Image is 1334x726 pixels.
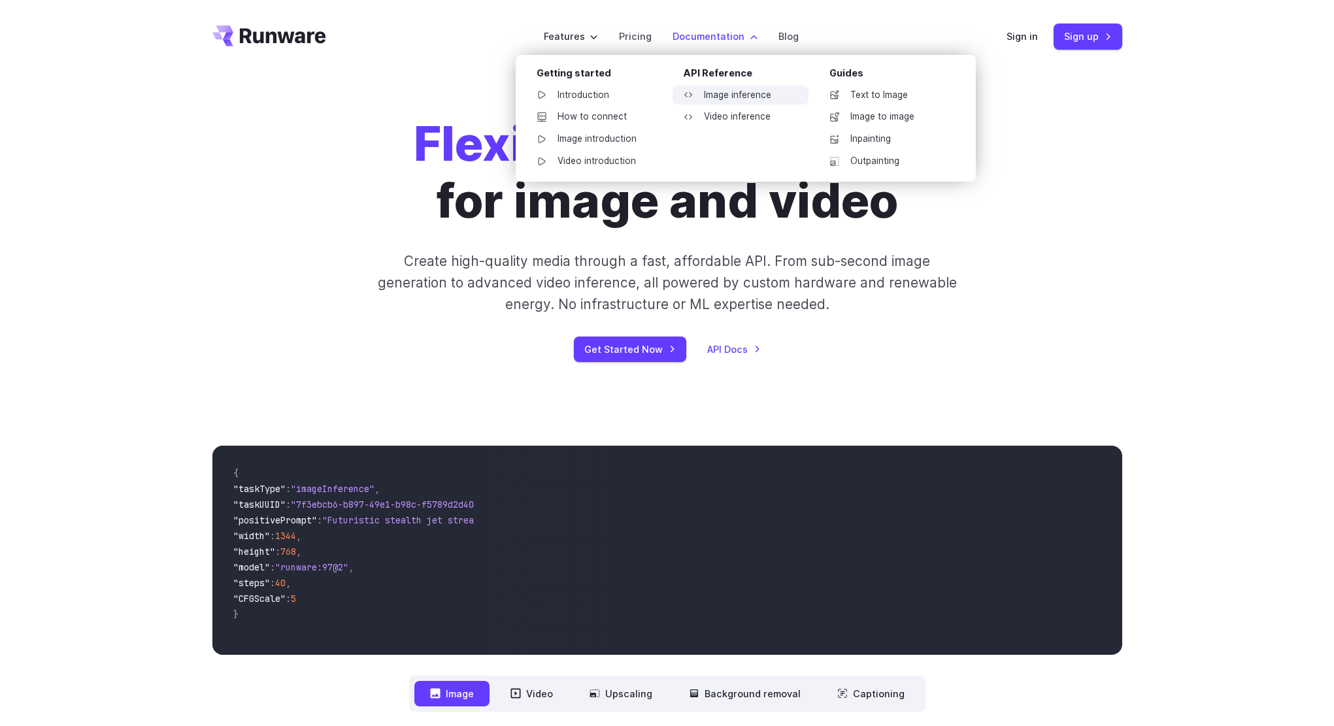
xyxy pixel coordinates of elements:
p: Create high-quality media through a fast, affordable API. From sub-second image generation to adv... [376,250,958,316]
span: : [317,514,322,526]
a: Sign in [1007,29,1038,44]
span: : [270,530,275,542]
span: "taskType" [233,483,286,495]
span: "runware:97@2" [275,561,348,573]
button: Upscaling [574,681,668,706]
span: "height" [233,546,275,557]
a: Introduction [526,86,662,105]
span: , [348,561,354,573]
a: Pricing [619,29,652,44]
a: Outpainting [819,152,955,171]
span: : [286,593,291,604]
span: "imageInference" [291,483,375,495]
a: Image to image [819,107,955,127]
span: "positivePrompt" [233,514,317,526]
span: , [296,546,301,557]
a: API Docs [707,342,761,357]
h1: for image and video [414,115,921,229]
span: : [270,561,275,573]
a: Text to Image [819,86,955,105]
span: : [286,499,291,510]
span: 768 [280,546,296,557]
span: "taskUUID" [233,499,286,510]
a: Inpainting [819,129,955,149]
button: Video [495,681,569,706]
a: Sign up [1054,24,1122,49]
a: Get Started Now [574,337,686,362]
a: Go to / [212,25,326,46]
label: Features [544,29,598,44]
button: Image [414,681,490,706]
label: Documentation [673,29,758,44]
span: } [233,608,239,620]
span: "width" [233,530,270,542]
div: Getting started [537,65,662,86]
span: 5 [291,593,296,604]
button: Background removal [673,681,816,706]
span: "Futuristic stealth jet streaking through a neon-lit cityscape with glowing purple exhaust" [322,514,798,526]
button: Captioning [822,681,920,706]
span: { [233,467,239,479]
a: Blog [778,29,799,44]
span: : [275,546,280,557]
span: "CFGScale" [233,593,286,604]
span: 1344 [275,530,296,542]
a: Video introduction [526,152,662,171]
a: Image inference [673,86,809,105]
span: 40 [275,577,286,589]
span: "steps" [233,577,270,589]
span: "model" [233,561,270,573]
div: API Reference [683,65,809,86]
span: : [270,577,275,589]
span: , [375,483,380,495]
span: "7f3ebcb6-b897-49e1-b98c-f5789d2d40d7" [291,499,490,510]
a: Image introduction [526,129,662,149]
a: How to connect [526,107,662,127]
span: , [296,530,301,542]
div: Guides [829,65,955,86]
strong: Flexible generative AI [414,114,921,173]
span: : [286,483,291,495]
span: , [286,577,291,589]
a: Video inference [673,107,809,127]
